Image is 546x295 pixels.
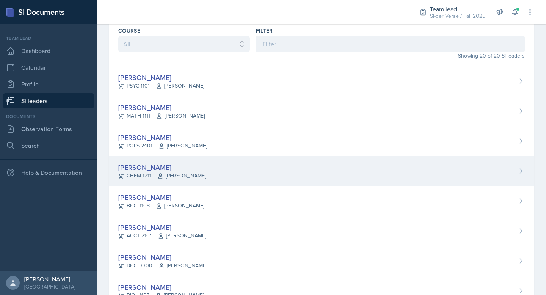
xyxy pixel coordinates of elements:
a: Search [3,138,94,153]
div: SI-der Verse / Fall 2025 [430,12,485,20]
div: Showing 20 of 20 Si leaders [256,52,525,60]
div: Team lead [430,5,485,14]
label: Course [118,27,140,35]
a: Dashboard [3,43,94,58]
span: [PERSON_NAME] [158,262,207,270]
a: Si leaders [3,93,94,108]
div: Help & Documentation [3,165,94,180]
div: CHEM 1211 [118,172,206,180]
div: BIOL 1108 [118,202,204,210]
a: Observation Forms [3,121,94,137]
span: [PERSON_NAME] [158,232,206,240]
span: [PERSON_NAME] [156,202,204,210]
span: [PERSON_NAME] [158,142,207,150]
div: [GEOGRAPHIC_DATA] [24,283,75,290]
div: [PERSON_NAME] [118,252,207,262]
div: [PERSON_NAME] [118,102,205,113]
label: Filter [256,27,273,35]
div: PSYC 1101 [118,82,204,90]
input: Filter [256,36,525,52]
div: ACCT 2101 [118,232,206,240]
a: [PERSON_NAME] BIOL 3300[PERSON_NAME] [109,246,534,276]
div: MATH 1111 [118,112,205,120]
span: [PERSON_NAME] [156,82,204,90]
div: [PERSON_NAME] [24,275,75,283]
span: [PERSON_NAME] [157,172,206,180]
div: Documents [3,113,94,120]
div: POLS 2401 [118,142,207,150]
div: BIOL 3300 [118,262,207,270]
div: [PERSON_NAME] [118,222,206,232]
a: [PERSON_NAME] ACCT 2101[PERSON_NAME] [109,216,534,246]
a: Calendar [3,60,94,75]
a: [PERSON_NAME] BIOL 1108[PERSON_NAME] [109,186,534,216]
div: [PERSON_NAME] [118,192,204,202]
a: Profile [3,77,94,92]
a: [PERSON_NAME] CHEM 1211[PERSON_NAME] [109,156,534,186]
div: [PERSON_NAME] [118,132,207,143]
a: [PERSON_NAME] PSYC 1101[PERSON_NAME] [109,66,534,96]
div: Team lead [3,35,94,42]
span: [PERSON_NAME] [156,112,205,120]
a: [PERSON_NAME] POLS 2401[PERSON_NAME] [109,126,534,156]
div: [PERSON_NAME] [118,72,204,83]
div: [PERSON_NAME] [118,162,206,173]
a: [PERSON_NAME] MATH 1111[PERSON_NAME] [109,96,534,126]
div: [PERSON_NAME] [118,282,204,292]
